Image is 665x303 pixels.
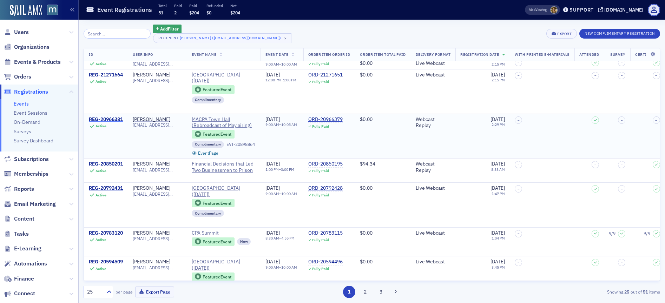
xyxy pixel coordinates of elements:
a: Survey Dashboard [14,137,53,144]
time: 1:47 PM [492,191,505,196]
div: REG-20850201 [89,161,123,167]
a: Events & Products [4,58,61,66]
span: Add Filter [160,26,179,32]
button: New Complimentary Registration [579,29,660,39]
button: 2 [359,286,371,298]
time: 10:05 AM [281,122,297,127]
span: Certificate [635,52,660,57]
a: [GEOGRAPHIC_DATA] ([DATE]) [192,259,256,271]
span: MACPA Town Hall (February 2025) [192,185,256,197]
a: [GEOGRAPHIC_DATA] ([DATE]) [192,185,256,197]
a: On-Demand [14,119,40,125]
a: Tasks [4,230,29,238]
span: – [655,118,657,122]
span: Financial Decisions that Led Two Businessmen to Prison [192,161,256,173]
span: $0.00 [360,60,373,66]
span: – [655,73,657,78]
div: – [265,236,295,241]
a: REG-20792431 [89,185,123,191]
span: – [621,73,623,78]
p: Paid [189,3,199,8]
time: 8:33 AM [491,167,505,172]
div: Showing out of items [473,289,660,295]
span: [DATE] [490,230,505,236]
div: New [237,238,251,245]
label: per page [116,289,133,295]
span: Users [14,28,29,36]
span: Order Item Order ID [308,52,350,57]
div: EVT-20898864 [226,142,255,147]
a: Connect [4,290,35,297]
button: Recipient[PERSON_NAME] ([EMAIL_ADDRESS][DOMAIN_NAME])× [153,33,291,43]
span: With Printed E-Materials [515,52,569,57]
img: SailAMX [47,5,58,15]
span: [DATE] [490,185,505,191]
div: Support [569,7,594,13]
div: Featured Event [192,130,235,139]
span: [DATE] [265,230,280,236]
div: ORD-21271651 [308,72,343,78]
a: ORD-20594496 [308,259,343,265]
div: Active [96,193,106,197]
span: $204 [230,10,240,15]
img: SailAMX [10,5,42,16]
div: Also [529,7,535,12]
div: Featured Event [192,272,235,281]
div: Fully Paid [312,62,329,66]
a: ORD-20966379 [308,116,343,123]
button: Export [546,29,577,39]
div: [PERSON_NAME] [133,161,170,167]
span: – [594,73,597,78]
div: 25 [87,288,103,296]
span: × [282,35,289,41]
span: Content [14,215,34,223]
span: – [621,187,623,191]
time: 9:00 AM [265,191,279,196]
a: Email Marketing [4,200,56,208]
time: 2:15 PM [492,61,505,66]
div: ORD-20792428 [308,185,343,191]
span: [DATE] [490,116,505,122]
div: ORD-20783115 [308,230,343,236]
span: 9 / 9 [644,231,650,236]
span: $0 [206,10,211,15]
input: Search… [84,29,151,39]
span: Tasks [14,230,29,238]
strong: 25 [623,289,631,295]
div: Fully Paid [312,193,329,197]
span: [EMAIL_ADDRESS][DOMAIN_NAME] [133,167,182,173]
span: $204 [189,10,199,15]
span: [DATE] [265,72,280,78]
p: Net [230,3,240,8]
a: Content [4,215,34,223]
span: $94.34 [360,161,375,167]
span: [EMAIL_ADDRESS][DOMAIN_NAME] [133,191,182,197]
span: – [518,261,520,265]
span: – [518,61,520,65]
div: [PERSON_NAME] [133,116,170,123]
p: Paid [174,3,182,8]
div: REG-21271664 [89,72,123,78]
span: Delivery Format [416,52,451,57]
div: Active [96,267,106,271]
span: $0.00 [360,72,373,78]
span: [DATE] [265,258,280,265]
span: [EMAIL_ADDRESS][DOMAIN_NAME] [133,61,182,66]
div: Complimentary [192,141,224,148]
a: Organizations [4,43,50,51]
a: Registrations [4,88,48,96]
div: – [265,167,294,172]
span: [DATE] [490,72,505,78]
div: [PERSON_NAME] [133,230,170,236]
span: Event Date [265,52,288,57]
span: – [621,163,623,167]
time: 9:00 AM [265,265,279,270]
span: Orders [14,73,31,81]
div: REG-20966381 [89,116,123,123]
span: [DATE] [265,116,280,122]
div: Featured Event [203,132,231,136]
div: [PERSON_NAME] [133,72,170,78]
